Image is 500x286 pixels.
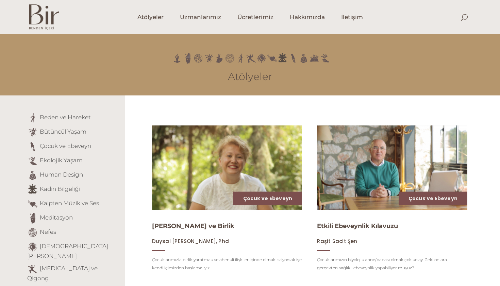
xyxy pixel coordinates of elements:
[40,128,86,135] a: Bütüncül Yaşam
[40,228,56,235] a: Nefes
[40,157,83,164] a: Ekolojik Yaşam
[40,142,91,149] a: Çocuk ve Ebeveyn
[40,171,83,178] a: Human Design
[317,256,467,272] p: Çocuklarımızın biyolojik anne/babası olmak çok kolay. Peki onlara gerçekten sağlıklı ebeveynlik y...
[180,13,221,21] span: Uzmanlarımız
[243,195,292,202] a: Çocuk ve Ebeveyn
[290,13,325,21] span: Hakkımızda
[27,243,108,259] a: [DEMOGRAPHIC_DATA][PERSON_NAME]
[152,222,234,230] a: [PERSON_NAME] ve Birlik
[317,238,357,244] a: Raşit Sacit Şen
[40,114,91,121] a: Beden ve Hareket
[317,238,357,245] span: Raşit Sacit Şen
[152,256,302,272] p: Çocuklarımızla birlik yaratmak ve ahenkli ilişkiler içinde olmak istiyorsak işe kendi içimizden b...
[40,200,99,207] a: Kalpten Müzik ve Ses
[27,265,98,282] a: [MEDICAL_DATA] ve Qigong
[341,13,363,21] span: İletişim
[317,222,398,230] a: Etkili Ebeveynlik Kılavuzu
[237,13,273,21] span: Ücretlerimiz
[40,214,73,221] a: Meditasyon
[409,195,457,202] a: Çocuk ve Ebeveyn
[137,13,164,21] span: Atölyeler
[152,238,229,244] a: Duysal [PERSON_NAME], Phd
[152,238,229,245] span: Duysal [PERSON_NAME], Phd
[40,185,80,192] a: Kadın Bilgeliği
